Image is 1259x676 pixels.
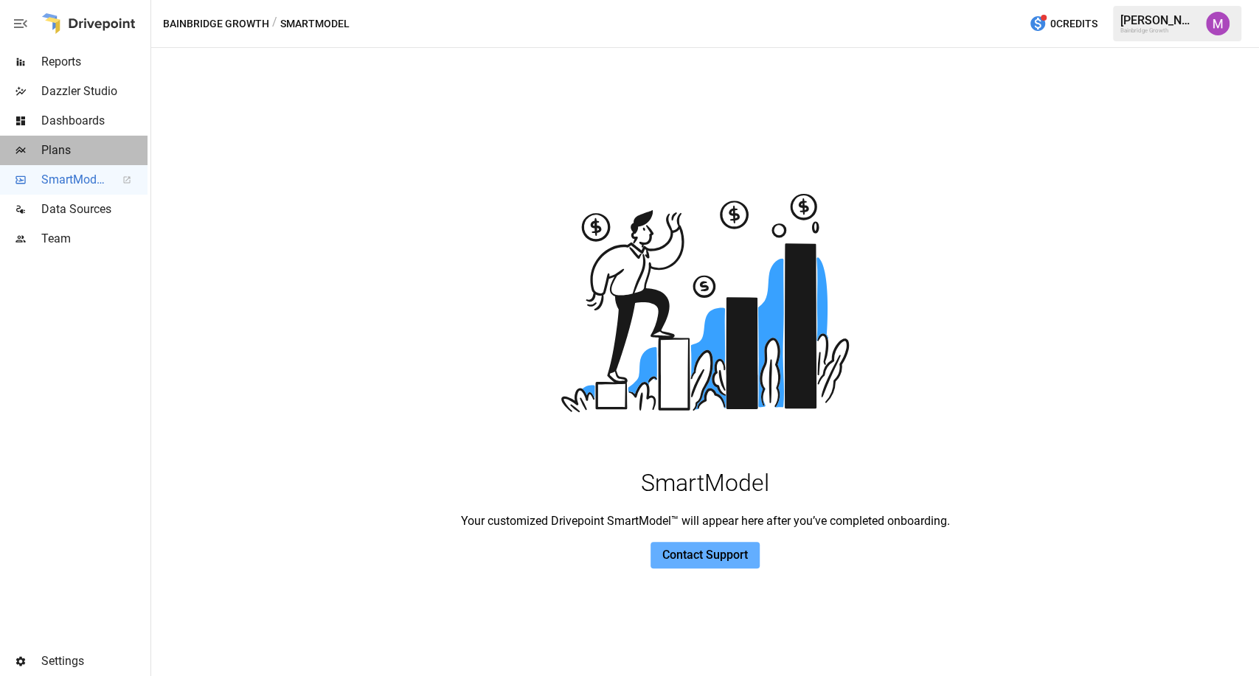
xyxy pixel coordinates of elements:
[41,652,148,670] span: Settings
[105,169,116,187] span: ™
[1197,3,1238,44] button: Umer Muhammed
[151,453,1259,512] p: SmartModel
[1206,12,1229,35] img: Umer Muhammed
[41,201,148,218] span: Data Sources
[41,112,148,130] span: Dashboards
[41,230,148,248] span: Team
[1120,27,1197,34] div: Bainbridge Growth
[41,83,148,100] span: Dazzler Studio
[41,171,106,189] span: SmartModel
[1023,10,1103,38] button: 0Credits
[41,53,148,71] span: Reports
[163,15,269,33] button: Bainbridge Growth
[651,542,760,568] button: Contact Support
[41,142,148,159] span: Plans
[1120,13,1197,27] div: [PERSON_NAME]
[1050,15,1097,33] span: 0 Credits
[558,156,853,450] img: hero image
[272,15,277,33] div: /
[151,512,1259,530] p: Your customized Drivepoint SmartModel™ will appear here after you’ve completed onboarding.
